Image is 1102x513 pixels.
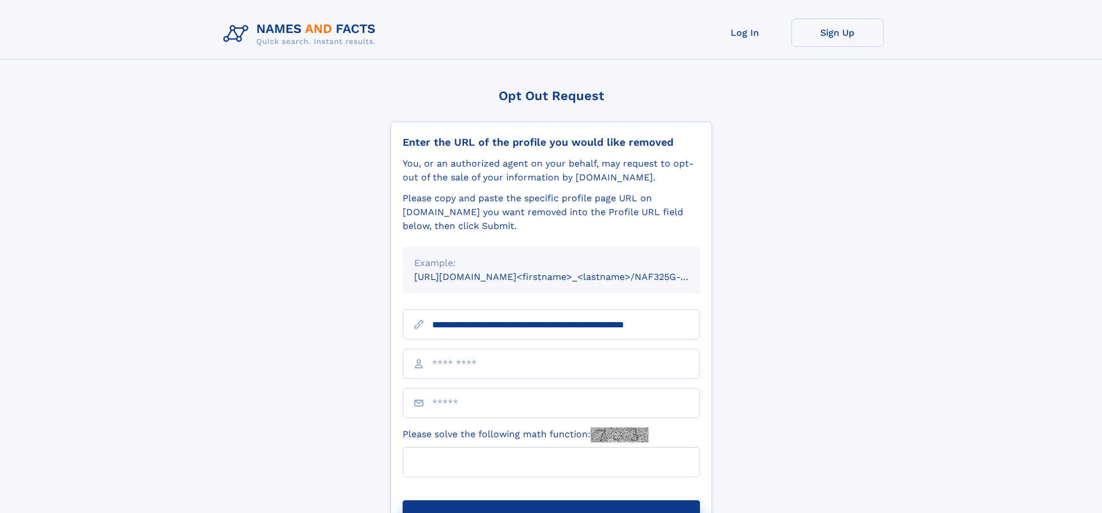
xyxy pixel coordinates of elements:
small: [URL][DOMAIN_NAME]<firstname>_<lastname>/NAF325G-xxxxxxxx [414,271,722,282]
a: Sign Up [791,19,884,47]
a: Log In [699,19,791,47]
div: Opt Out Request [390,88,712,103]
label: Please solve the following math function: [403,427,648,442]
img: Logo Names and Facts [219,19,385,50]
div: Please copy and paste the specific profile page URL on [DOMAIN_NAME] you want removed into the Pr... [403,191,700,233]
div: You, or an authorized agent on your behalf, may request to opt-out of the sale of your informatio... [403,157,700,184]
div: Example: [414,256,688,270]
div: Enter the URL of the profile you would like removed [403,136,700,149]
